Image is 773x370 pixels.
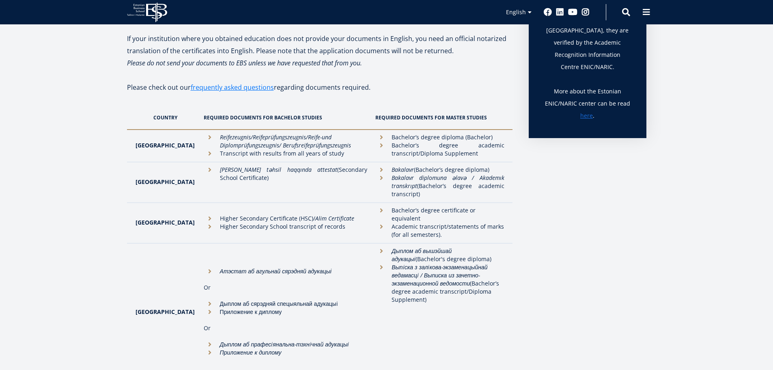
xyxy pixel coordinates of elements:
[136,141,195,149] strong: [GEOGRAPHIC_DATA]
[220,133,351,149] em: und Diplomprüfungszeugnis/ Berufsreifeprüfungszeugnis
[392,166,414,173] em: Bakalavr
[220,166,338,173] em: [PERSON_NAME] təhsil haqqında attestat
[127,106,200,130] th: Country
[191,81,274,93] a: frequently asked questions
[392,263,487,287] em: Выпiска з залiкова-экзаменацыйнай ведамасцi / Выписка из зачетно-экзаменационной ведомости
[220,340,349,348] em: Дыплом аб прафесiянальна-тэхнiчнай адукацыi
[220,133,322,141] em: Reifezeugnis/Reifeprüfungszeugnis/Reife-
[136,219,195,226] strong: [GEOGRAPHIC_DATA]
[204,283,368,292] p: Or
[127,58,362,67] em: Please do not send your documents to EBS unless we have requested that from you.
[371,106,512,130] th: Required documents for Master studies
[375,166,504,174] li: (Bachelor’s degree diploma)
[392,174,504,190] em: Bakalavr diplomuna əlavə / Akademık transkrıpt
[375,133,504,141] li: Bachelor’s degree diploma (Bachelor)
[136,178,195,186] strong: [GEOGRAPHIC_DATA]
[220,267,332,275] em: Атэстат аб агульнай сярэдняй адукацыі
[545,85,630,122] p: More about the Estonian ENIC/NARIC center can be read .
[580,110,593,122] a: here
[581,8,590,16] a: Instagram
[375,141,504,158] li: Bachelor’s degree academic transcript/Diploma Supplement
[204,149,368,158] li: Transcript with results from all years of study
[375,206,504,223] li: Bachelor’s degree certificate or equivalent
[204,166,368,182] li: (Secondary School Certificate)
[204,308,368,316] li: Приложение к диплому
[568,8,577,16] a: Youtube
[392,247,452,263] em: Дыплом аб вышэйшай адукацыi
[556,8,564,16] a: Linkedin
[315,214,354,222] em: Alim Certificate
[127,81,512,106] p: Please check out our regarding documents required.
[204,300,368,308] li: Дыплом аб сярэдняй спецыяльнай адукацыi
[204,223,368,231] li: Higher Secondary School transcript of records
[544,8,552,16] a: Facebook
[375,223,504,239] li: Academic transcript/statements of marks (for all semesters).
[375,174,504,198] li: (Bachelor’s degree academic transcript)
[204,214,368,223] li: Higher Secondary Certificate (HSC)/
[204,324,368,332] p: Or
[375,247,504,263] li: (Bachelor's degree diploma)
[220,348,282,356] em: Приложение к диплому
[127,32,512,57] p: If your institution where you obtained education does not provide your documents in English, you ...
[200,106,372,130] th: Required documents for Bachelor studies
[136,308,195,316] strong: [GEOGRAPHIC_DATA]
[375,263,504,304] li: (Bachelor’s degree academic transcript/Diploma Supplement)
